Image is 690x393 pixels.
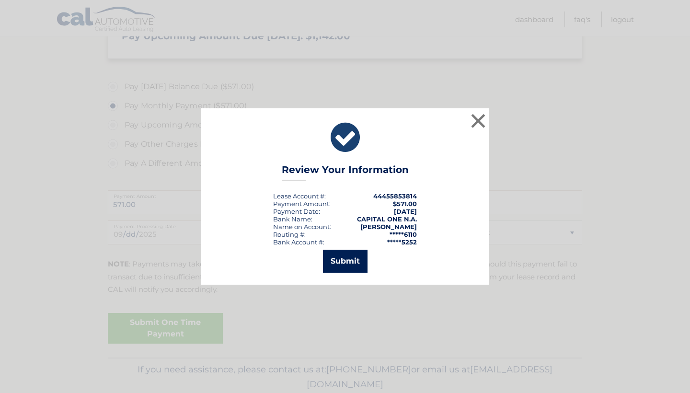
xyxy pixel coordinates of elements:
[273,215,312,223] div: Bank Name:
[394,208,417,215] span: [DATE]
[393,200,417,208] span: $571.00
[469,111,488,130] button: ×
[282,164,409,181] h3: Review Your Information
[360,223,417,231] strong: [PERSON_NAME]
[273,208,320,215] div: :
[273,231,306,238] div: Routing #:
[273,200,331,208] div: Payment Amount:
[273,238,324,246] div: Bank Account #:
[323,250,368,273] button: Submit
[273,223,331,231] div: Name on Account:
[357,215,417,223] strong: CAPITAL ONE N.A.
[273,208,319,215] span: Payment Date
[273,192,326,200] div: Lease Account #:
[373,192,417,200] strong: 44455853814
